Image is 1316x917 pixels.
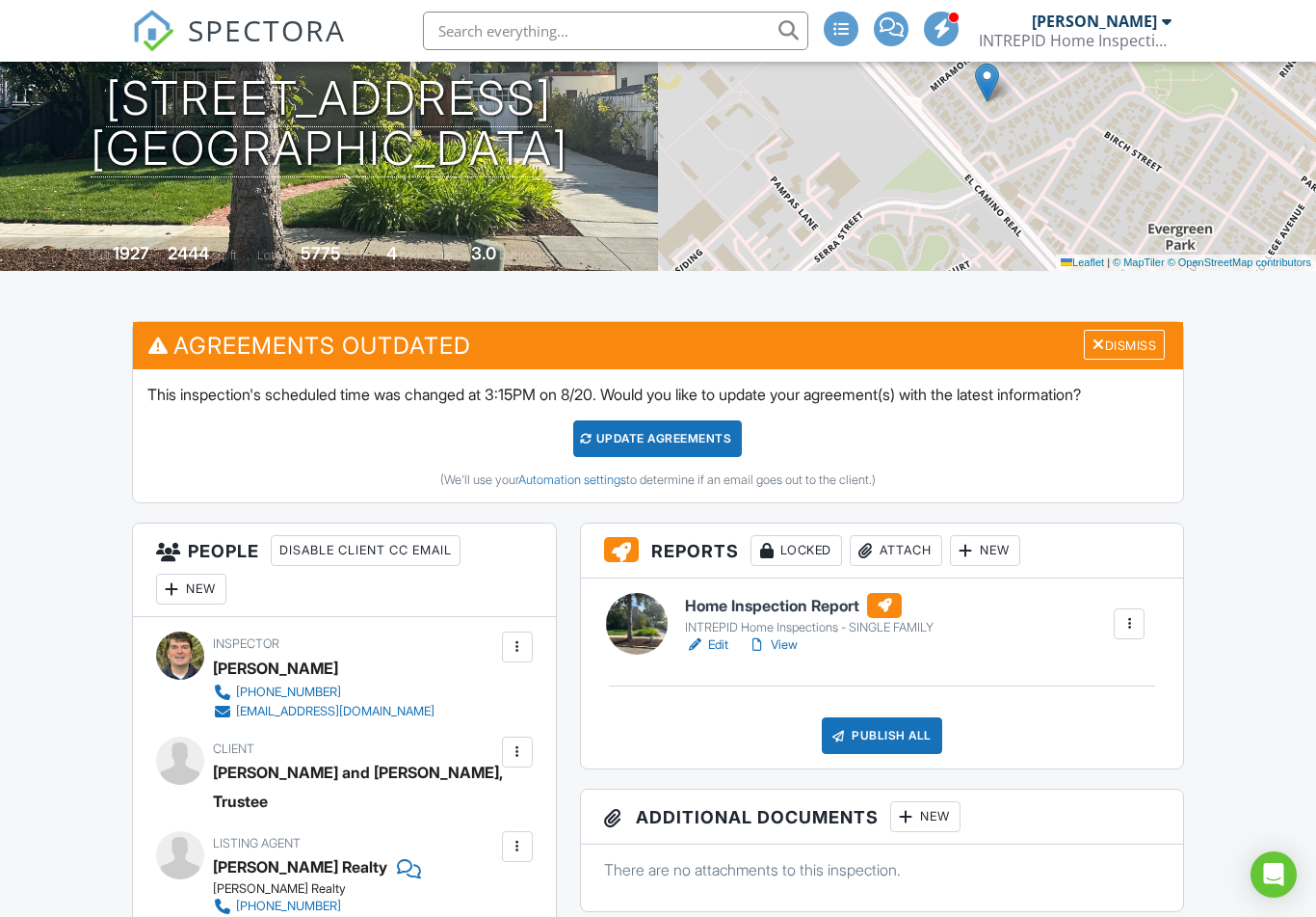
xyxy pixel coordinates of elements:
span: | [1107,256,1110,268]
a: © OpenStreetMap contributors [1168,256,1311,268]
div: 3.0 [471,243,496,263]
div: [PERSON_NAME] and [PERSON_NAME], Trustee [213,758,513,816]
span: Inspector [213,636,279,651]
img: The Best Home Inspection Software - Spectora [132,10,174,52]
div: 2444 [168,243,209,263]
span: SPECTORA [188,10,346,50]
div: New [950,535,1020,566]
a: [EMAIL_ADDRESS][DOMAIN_NAME] [213,702,434,721]
div: New [890,801,961,832]
h3: Additional Documents [581,790,1183,845]
div: [PERSON_NAME] Realty [213,881,450,897]
div: INTREPID Home Inspection [979,31,1171,50]
p: There are no attachments to this inspection. [604,859,1160,880]
div: Publish All [822,717,942,754]
div: [EMAIL_ADDRESS][DOMAIN_NAME] [236,704,434,719]
div: Update Agreements [573,420,742,457]
span: Lot Size [257,248,298,262]
div: [PHONE_NUMBER] [236,899,341,914]
span: Built [89,248,110,262]
div: Attach [850,535,942,566]
span: sq. ft. [212,248,239,262]
h3: Agreements Outdated [133,322,1184,369]
img: Marker [975,63,999,102]
h3: Reports [581,524,1183,579]
div: Disable Client CC Email [271,535,461,566]
a: Edit [685,635,728,655]
a: [PHONE_NUMBER] [213,683,434,702]
div: 5775 [301,243,341,263]
div: 1927 [113,243,149,263]
div: INTREPID Home Inspections - SINGLE FAMILY [685,620,934,635]
div: [PHONE_NUMBER] [236,685,341,700]
div: [PERSON_NAME] [1032,12,1157,31]
a: Automation settings [518,472,626,487]
div: This inspection's scheduled time was changed at 3:15PM on 8/20. Would you like to update your agr... [133,369,1184,502]
a: View [748,635,798,655]
a: SPECTORA [132,26,346,67]
div: 4 [386,243,397,263]
div: Locked [750,535,842,566]
span: sq.ft. [344,248,368,262]
input: Search everything... [423,12,808,50]
a: Leaflet [1061,256,1104,268]
div: Dismiss [1084,330,1165,360]
a: © MapTiler [1113,256,1165,268]
a: [PHONE_NUMBER] [213,897,434,916]
span: bedrooms [400,248,453,262]
a: Home Inspection Report INTREPID Home Inspections - SINGLE FAMILY [685,593,934,635]
h3: People [133,524,556,617]
div: Open Intercom Messenger [1250,851,1297,898]
span: bathrooms [499,248,554,262]
span: Client [213,742,254,756]
div: [PERSON_NAME] [213,654,338,683]
div: (We'll use your to determine if an email goes out to the client.) [147,472,1170,488]
h6: Home Inspection Report [685,593,934,618]
span: Listing Agent [213,836,301,850]
a: [PERSON_NAME] Realty [213,852,387,881]
div: New [156,574,226,605]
